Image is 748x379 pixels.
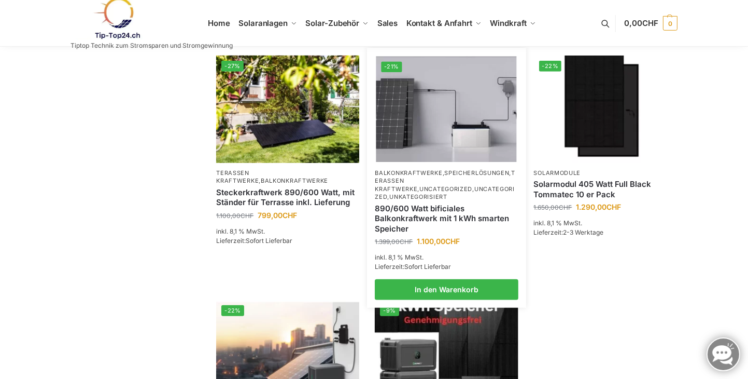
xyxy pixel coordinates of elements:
bdi: 1.650,00 [534,204,572,211]
span: Lieferzeit: [375,263,451,270]
p: inkl. 8,1 % MwSt. [216,227,359,236]
bdi: 1.290,00 [576,202,622,211]
span: CHF [241,212,253,220]
span: 0 [663,16,678,31]
a: Balkonkraftwerke [375,169,442,177]
span: Sales [377,18,398,28]
a: Terassen Kraftwerke [375,169,515,193]
a: Terassen Kraftwerke [216,169,259,184]
span: CHF [642,18,658,28]
span: CHF [400,238,413,246]
bdi: 1.100,00 [216,212,253,220]
span: Lieferzeit: [534,228,604,236]
a: Balkonkraftwerke [261,177,328,184]
p: inkl. 8,1 % MwSt. [534,219,677,228]
a: -22%Solarmodul 405 Watt Full Black Tommatec 10 er Pack [534,56,677,163]
span: 2-3 Werktage [563,228,604,236]
span: 0,00 [624,18,658,28]
p: , [216,169,359,185]
bdi: 799,00 [258,211,297,220]
a: In den Warenkorb legen: „890/600 Watt bificiales Balkonkraftwerk mit 1 kWh smarten Speicher“ [375,279,518,300]
span: Solar-Zubehör [306,18,360,28]
a: Speicherlösungen [444,169,509,177]
span: Sofort Lieferbar [246,237,292,245]
span: Sofort Lieferbar [404,263,451,270]
a: Unkategorisiert [389,193,447,200]
a: 0,00CHF 0 [624,8,677,39]
span: Windkraft [490,18,527,28]
bdi: 1.399,00 [375,238,413,246]
a: -27%Steckerkraftwerk 890/600 Watt, mit Ständer für Terrasse inkl. Lieferung [216,56,359,163]
span: CHF [283,211,297,220]
span: Lieferzeit: [216,237,292,245]
a: 890/600 Watt bificiales Balkonkraftwerk mit 1 kWh smarten Speicher [375,204,518,234]
a: Uncategorized [375,185,515,200]
p: Tiptop Technik zum Stromsparen und Stromgewinnung [71,43,233,49]
span: Solaranlagen [238,18,288,28]
p: inkl. 8,1 % MwSt. [375,253,518,262]
a: -21%ASE 1000 Batteriespeicher [376,57,517,162]
a: Steckerkraftwerk 890/600 Watt, mit Ständer für Terrasse inkl. Lieferung [216,187,359,208]
span: CHF [607,202,622,211]
img: Solarmodul 405 Watt Full Black Tommatec 10 er Pack [534,56,677,163]
a: Solarmodul 405 Watt Full Black Tommatec 10 er Pack [534,179,677,199]
a: Uncategorized [419,185,472,193]
span: CHF [445,237,460,246]
span: Kontakt & Anfahrt [406,18,472,28]
p: , , , , , [375,169,518,201]
img: Steckerkraftwerk 890/600 Watt, mit Ständer für Terrasse inkl. Lieferung [216,56,359,163]
img: ASE 1000 Batteriespeicher [376,57,517,162]
bdi: 1.100,00 [417,237,460,246]
a: Solarmodule [534,169,581,177]
span: CHF [559,204,572,211]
